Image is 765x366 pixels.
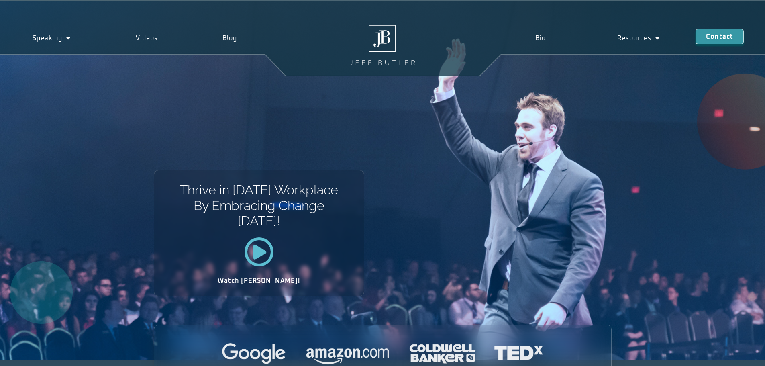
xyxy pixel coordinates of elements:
[103,29,190,47] a: Videos
[581,29,696,47] a: Resources
[499,29,581,47] a: Bio
[179,182,339,229] h1: Thrive in [DATE] Workplace By Embracing Change [DATE]!
[706,33,733,40] span: Contact
[499,29,696,47] nav: Menu
[182,278,336,284] h2: Watch [PERSON_NAME]!
[696,29,744,44] a: Contact
[190,29,270,47] a: Blog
